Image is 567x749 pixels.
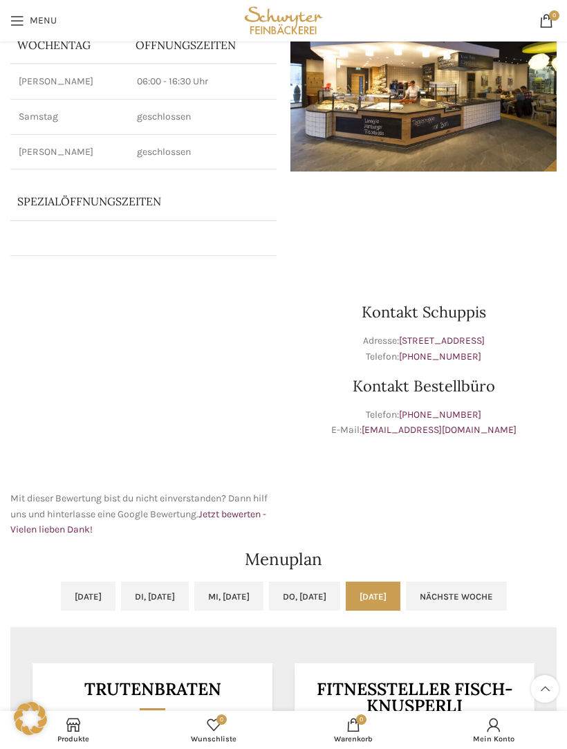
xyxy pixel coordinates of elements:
p: Wochentag [17,37,122,53]
h3: Kontakt Schuppis [290,304,557,320]
iframe: schwyter schuppis [10,270,277,477]
a: 0 [532,7,560,35]
h3: Trutenbraten [50,681,256,698]
a: [DATE] [346,582,400,611]
p: Mit dieser Bewertung bist du nicht einverstanden? Dann hilf uns und hinterlasse eine Google Bewer... [10,491,277,537]
h2: Menuplan [10,551,557,568]
p: Samstag [19,110,120,124]
div: Meine Wunschliste [144,714,284,746]
a: Jetzt bewerten - Vielen lieben Dank! [10,508,266,535]
a: Open mobile menu [3,7,64,35]
div: My cart [283,714,424,746]
a: [DATE] [61,582,115,611]
p: [PERSON_NAME] [19,145,120,159]
span: Menu [30,16,57,26]
p: geschlossen [137,110,268,124]
span: Warenkorb [290,734,417,743]
a: [STREET_ADDRESS] [399,335,485,346]
a: Di, [DATE] [121,582,189,611]
a: Nächste Woche [406,582,507,611]
a: [EMAIL_ADDRESS][DOMAIN_NAME] [362,424,517,436]
a: Scroll to top button [531,675,559,703]
span: Mein Konto [431,734,557,743]
a: Produkte [3,714,144,746]
p: Adresse: Telefon: [290,333,557,364]
span: Wunschliste [151,734,277,743]
span: 0 [216,714,227,725]
p: ÖFFNUNGSZEITEN [136,37,270,53]
p: Telefon: E-Mail: [290,407,557,438]
p: [PERSON_NAME] [19,75,120,89]
a: Mi, [DATE] [194,582,263,611]
a: [PHONE_NUMBER] [399,351,481,362]
a: Site logo [241,14,326,26]
a: Mein Konto [424,714,564,746]
p: 06:00 - 16:30 Uhr [137,75,268,89]
h3: Kontakt Bestellbüro [290,378,557,394]
a: 0 Wunschliste [144,714,284,746]
a: [PHONE_NUMBER] [399,409,481,420]
h3: Fitnessteller Fisch-Knusperli [312,681,518,714]
span: Produkte [10,734,137,743]
span: 0 [356,714,366,725]
span: 0 [549,10,559,21]
a: Do, [DATE] [269,582,340,611]
p: Spezialöffnungszeiten [17,194,226,209]
a: 0 Warenkorb [283,714,424,746]
p: geschlossen [137,145,268,159]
